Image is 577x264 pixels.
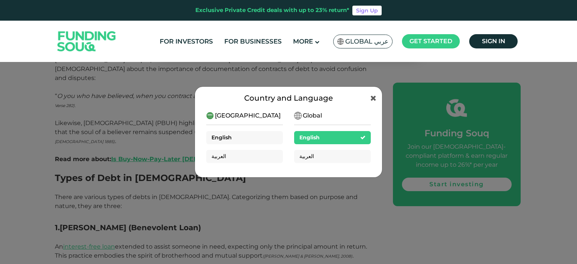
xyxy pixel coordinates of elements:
a: For Investors [158,35,215,48]
img: SA Flag [206,112,214,119]
span: More [293,38,313,45]
span: [GEOGRAPHIC_DATA] [215,111,281,120]
a: For Businesses [222,35,284,48]
span: العربية [211,153,226,160]
div: Exclusive Private Credit deals with up to 23% return* [195,6,349,15]
img: SA Flag [337,38,344,45]
img: Logo [50,23,124,60]
span: English [211,134,232,141]
span: Global عربي [345,37,388,46]
span: English [299,134,320,141]
span: Global [303,111,322,120]
span: Get started [409,38,452,45]
a: Sign Up [352,6,382,15]
span: Sign in [482,38,505,45]
span: العربية [299,153,314,160]
a: Sign in [469,34,518,48]
div: Country and Language [206,92,371,104]
img: SA Flag [294,112,302,119]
